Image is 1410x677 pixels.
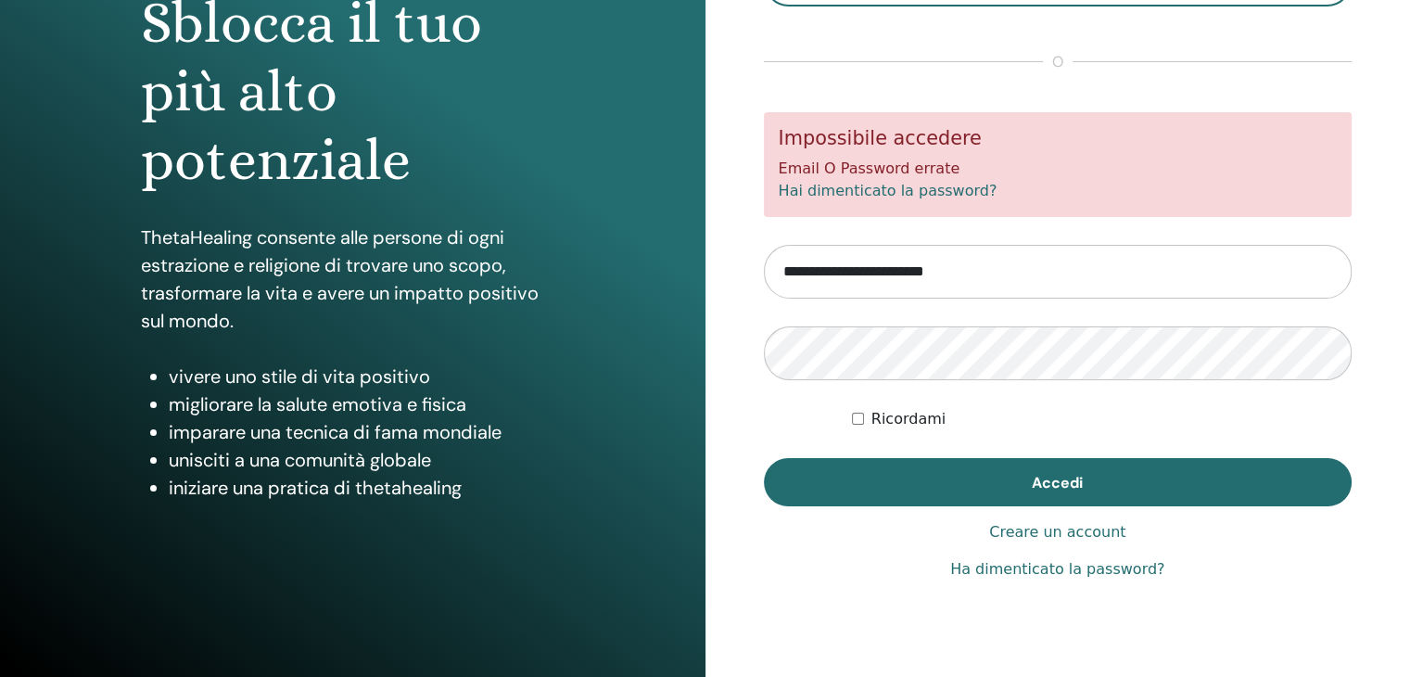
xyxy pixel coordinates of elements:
[169,364,430,389] font: vivere uno stile di vita positivo
[1052,52,1063,71] font: o
[871,410,946,428] font: Ricordami
[852,408,1352,430] div: Mantienimi autenticato a tempo indeterminato o finché non mi disconnetto manualmente
[764,458,1353,506] button: Accedi
[989,521,1125,543] a: Creare un account
[779,127,982,149] font: Impossibile accedere
[169,476,462,500] font: iniziare una pratica di thetahealing
[950,558,1164,581] a: Ha dimenticato la password?
[1032,473,1083,492] font: Accedi
[989,523,1125,541] font: Creare un account
[141,225,539,333] font: ThetaHealing consente alle persone di ogni estrazione e religione di trovare uno scopo, trasforma...
[950,560,1164,578] font: Ha dimenticato la password?
[169,392,466,416] font: migliorare la salute emotiva e fisica
[779,160,960,177] font: Email O Password errate
[779,182,997,199] a: Hai dimenticato la password?
[169,420,502,444] font: imparare una tecnica di fama mondiale
[169,448,431,472] font: unisciti a una comunità globale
